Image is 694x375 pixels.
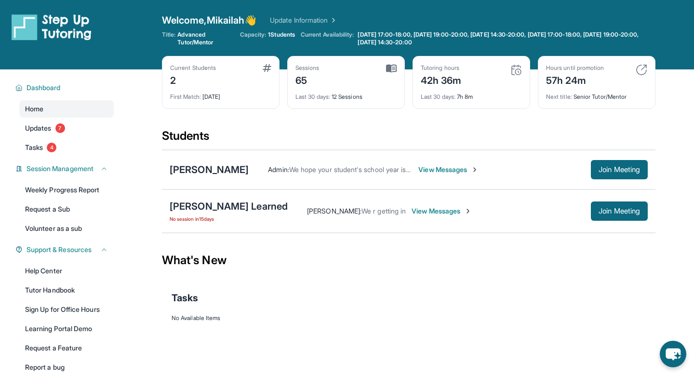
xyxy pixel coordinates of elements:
[19,339,114,357] a: Request a Feature
[510,64,522,76] img: card
[636,64,647,76] img: card
[170,72,216,87] div: 2
[421,72,462,87] div: 42h 36m
[12,13,92,40] img: logo
[418,165,479,174] span: View Messages
[356,31,655,46] a: [DATE] 17:00-18:00, [DATE] 19:00-20:00, [DATE] 14:30-20:00, [DATE] 17:00-18:00, [DATE] 19:00-20:0...
[170,215,288,223] span: No session in 15 days
[421,64,462,72] div: Tutoring hours
[19,281,114,299] a: Tutor Handbook
[599,167,640,173] span: Join Meeting
[270,15,337,25] a: Update Information
[23,164,108,174] button: Session Management
[55,123,65,133] span: 7
[268,165,289,174] span: Admin :
[162,239,655,281] div: What's New
[591,201,648,221] button: Join Meeting
[25,104,43,114] span: Home
[172,291,198,305] span: Tasks
[295,72,320,87] div: 65
[162,31,175,46] span: Title:
[546,93,572,100] span: Next title :
[170,64,216,72] div: Current Students
[162,13,256,27] span: Welcome, Mikailah 👋
[660,341,686,367] button: chat-button
[471,166,479,174] img: Chevron-Right
[172,314,646,322] div: No Available Items
[307,207,361,215] span: [PERSON_NAME] :
[19,139,114,156] a: Tasks4
[25,123,52,133] span: Updates
[19,220,114,237] a: Volunteer as a sub
[19,320,114,337] a: Learning Portal Demo
[19,100,114,118] a: Home
[170,163,249,176] div: [PERSON_NAME]
[295,64,320,72] div: Sessions
[386,64,397,73] img: card
[19,181,114,199] a: Weekly Progress Report
[268,31,295,39] span: 1 Students
[421,87,522,101] div: 7h 8m
[301,31,354,46] span: Current Availability:
[361,207,406,215] span: We r getting in
[19,120,114,137] a: Updates7
[27,83,61,93] span: Dashboard
[27,245,92,254] span: Support & Resources
[358,31,654,46] span: [DATE] 17:00-18:00, [DATE] 19:00-20:00, [DATE] 14:30-20:00, [DATE] 17:00-18:00, [DATE] 19:00-20:0...
[19,301,114,318] a: Sign Up for Office Hours
[412,206,472,216] span: View Messages
[464,207,472,215] img: Chevron-Right
[599,208,640,214] span: Join Meeting
[47,143,56,152] span: 4
[177,31,234,46] span: Advanced Tutor/Mentor
[19,262,114,280] a: Help Center
[25,143,43,152] span: Tasks
[240,31,267,39] span: Capacity:
[263,64,271,72] img: card
[170,93,201,100] span: First Match :
[27,164,93,174] span: Session Management
[23,83,108,93] button: Dashboard
[162,128,655,149] div: Students
[170,200,288,213] div: [PERSON_NAME] Learned
[591,160,648,179] button: Join Meeting
[170,87,271,101] div: [DATE]
[295,93,330,100] span: Last 30 days :
[546,72,604,87] div: 57h 24m
[421,93,455,100] span: Last 30 days :
[328,15,337,25] img: Chevron Right
[295,87,397,101] div: 12 Sessions
[546,64,604,72] div: Hours until promotion
[19,201,114,218] a: Request a Sub
[546,87,647,101] div: Senior Tutor/Mentor
[23,245,108,254] button: Support & Resources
